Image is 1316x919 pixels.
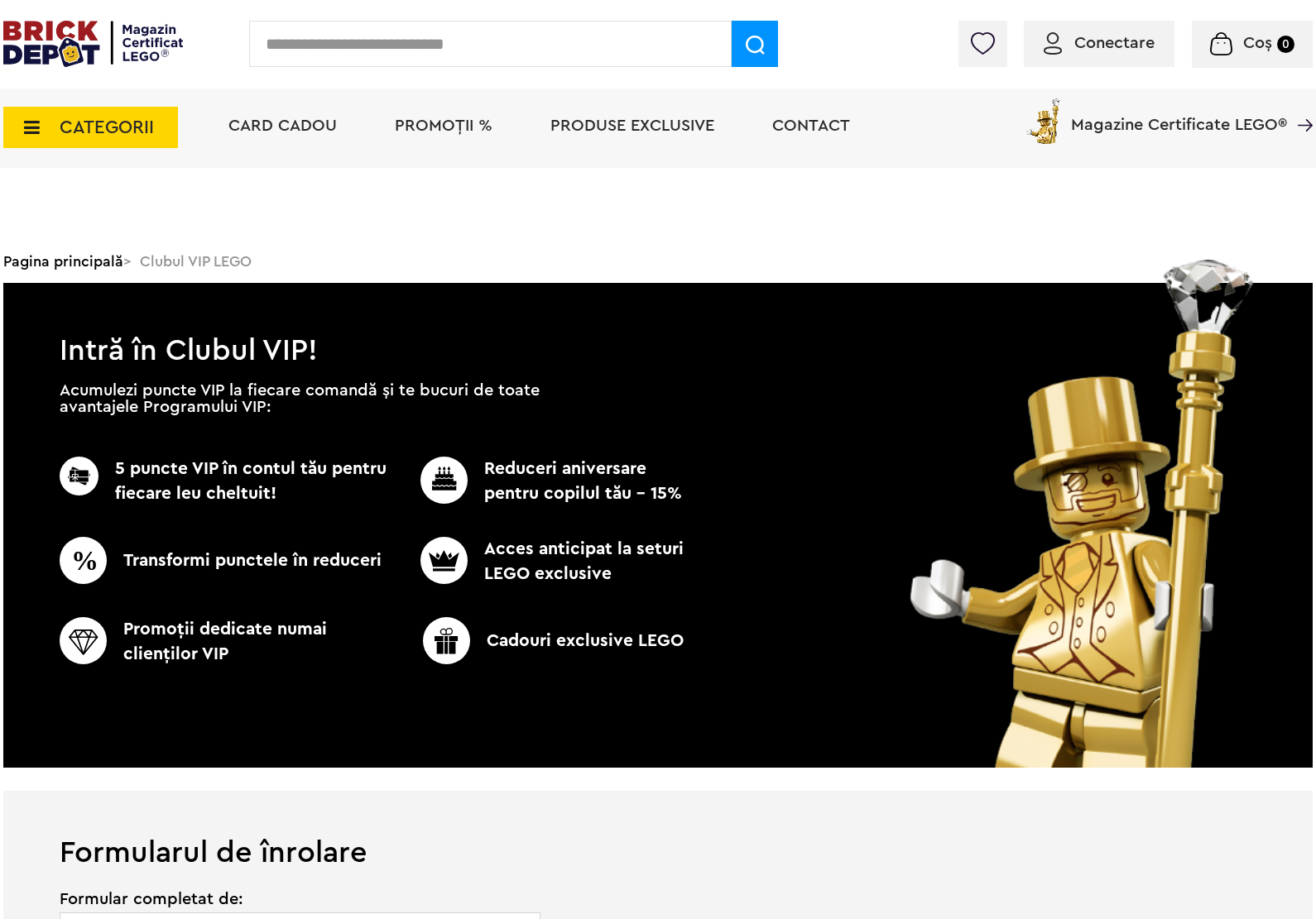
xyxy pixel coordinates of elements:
[3,254,123,269] a: Pagina principală
[3,791,1313,868] h1: Formularul de înrolare
[60,617,107,664] img: CC_BD_Green_chek_mark
[1287,95,1313,112] a: Magazine Certificate LEGO®
[228,117,337,134] a: Card Cadou
[1243,35,1272,51] span: Coș
[393,457,689,506] p: Reduceri aniversare pentru copilul tău - 15%
[1071,95,1287,133] span: Magazine Certificate LEGO®
[3,240,1313,283] div: > Clubul VIP LEGO
[423,617,470,664] img: CC_BD_Green_chek_mark
[60,537,107,584] img: CC_BD_Green_chek_mark
[60,118,154,136] span: CATEGORII
[772,117,850,134] a: Contact
[60,382,540,415] p: Acumulezi puncte VIP la fiecare comandă și te bucuri de toate avantajele Programului VIP:
[1044,35,1155,51] a: Conectare
[60,891,542,907] span: Formular completat de:
[387,617,720,664] p: Cadouri exclusive LEGO
[420,537,468,584] img: CC_BD_Green_chek_mark
[420,457,468,504] img: CC_BD_Green_chek_mark
[3,283,1313,359] h1: Intră în Clubul VIP!
[887,260,1279,768] img: vip_page_image
[60,457,98,495] img: CC_BD_Green_chek_mark
[395,117,492,134] a: PROMOȚII %
[60,537,393,584] p: Transformi punctele în reduceri
[393,537,689,586] p: Acces anticipat la seturi LEGO exclusive
[1074,35,1155,51] span: Conectare
[550,117,714,134] a: Produse exclusive
[60,617,393,667] p: Promoţii dedicate numai clienţilor VIP
[60,457,393,506] p: 5 puncte VIP în contul tău pentru fiecare leu cheltuit!
[1277,36,1294,53] small: 0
